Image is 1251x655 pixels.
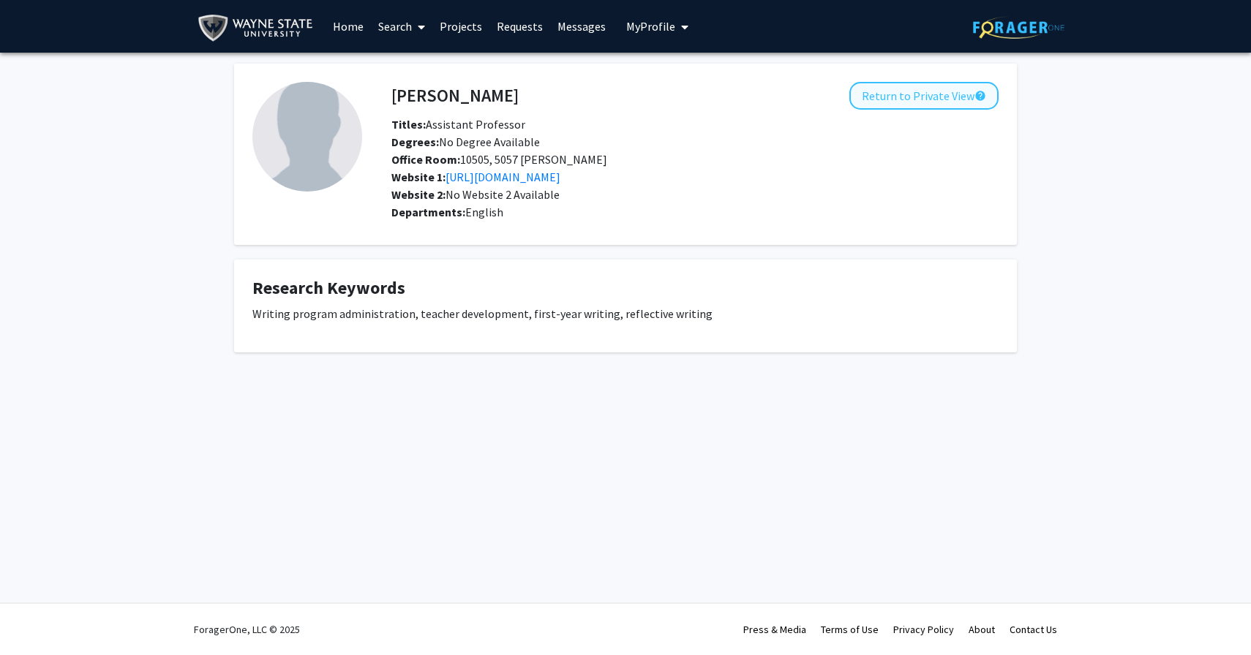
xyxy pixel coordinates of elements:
a: Home [326,1,371,52]
b: Office Room: [391,152,460,167]
p: Writing program administration, teacher development, first-year writing, reflective writing [252,305,999,322]
a: Opens in a new tab [446,170,560,184]
img: Wayne State University Logo [198,12,320,45]
b: Departments: [391,205,465,219]
img: Profile Picture [252,82,362,192]
span: No Website 2 Available [391,187,560,202]
a: About [969,623,995,636]
a: Press & Media [743,623,806,636]
b: Degrees: [391,135,439,149]
h4: Research Keywords [252,278,999,299]
button: Return to Private View [849,82,999,110]
a: Projects [432,1,489,52]
span: No Degree Available [391,135,540,149]
div: ForagerOne, LLC © 2025 [194,604,300,655]
img: ForagerOne Logo [973,16,1064,39]
iframe: Chat [11,589,62,644]
b: Website 1: [391,170,446,184]
a: Contact Us [1010,623,1057,636]
a: Requests [489,1,550,52]
a: Search [371,1,432,52]
a: Terms of Use [821,623,879,636]
span: My Profile [626,19,675,34]
span: 10505, 5057 [PERSON_NAME] [391,152,607,167]
span: Assistant Professor [391,117,525,132]
span: English [465,205,503,219]
a: Privacy Policy [893,623,954,636]
h4: [PERSON_NAME] [391,82,519,109]
b: Website 2: [391,187,446,202]
a: Messages [550,1,613,52]
b: Titles: [391,117,426,132]
mat-icon: help [974,87,986,105]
